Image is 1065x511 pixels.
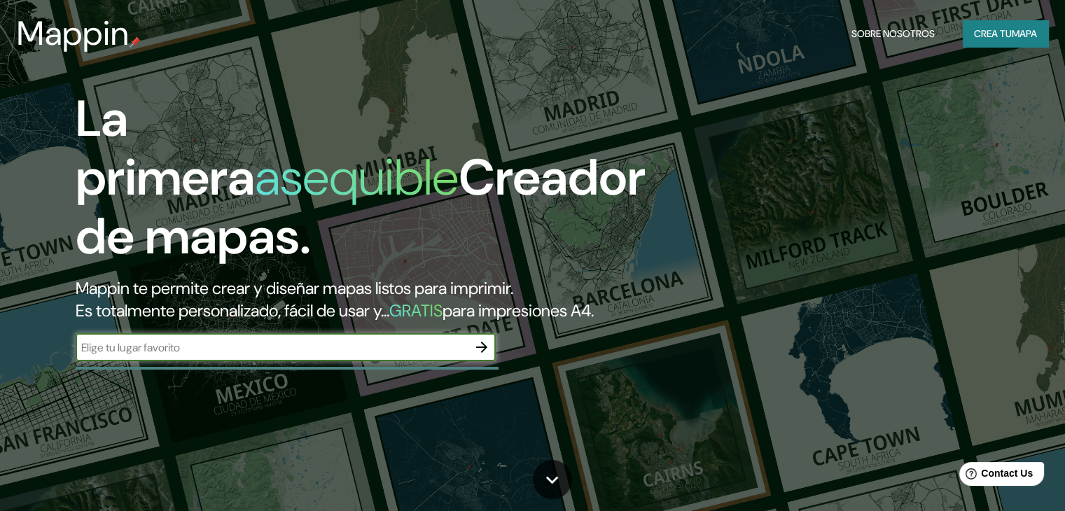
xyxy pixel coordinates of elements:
font: Creador de mapas. [76,145,646,269]
iframe: Help widget launcher [940,456,1050,496]
font: Crea tu [974,27,1012,40]
font: Sobre nosotros [851,27,935,40]
font: GRATIS [389,300,443,321]
font: asequible [255,145,459,210]
font: Mappin [17,11,130,55]
font: Es totalmente personalizado, fácil de usar y... [76,300,389,321]
font: Mappin te permite crear y diseñar mapas listos para imprimir. [76,277,513,299]
button: Crea tumapa [963,20,1048,47]
font: La primera [76,86,255,210]
img: pin de mapeo [130,36,141,48]
font: para impresiones A4. [443,300,594,321]
input: Elige tu lugar favorito [76,339,468,356]
button: Sobre nosotros [846,20,940,47]
font: mapa [1012,27,1037,40]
